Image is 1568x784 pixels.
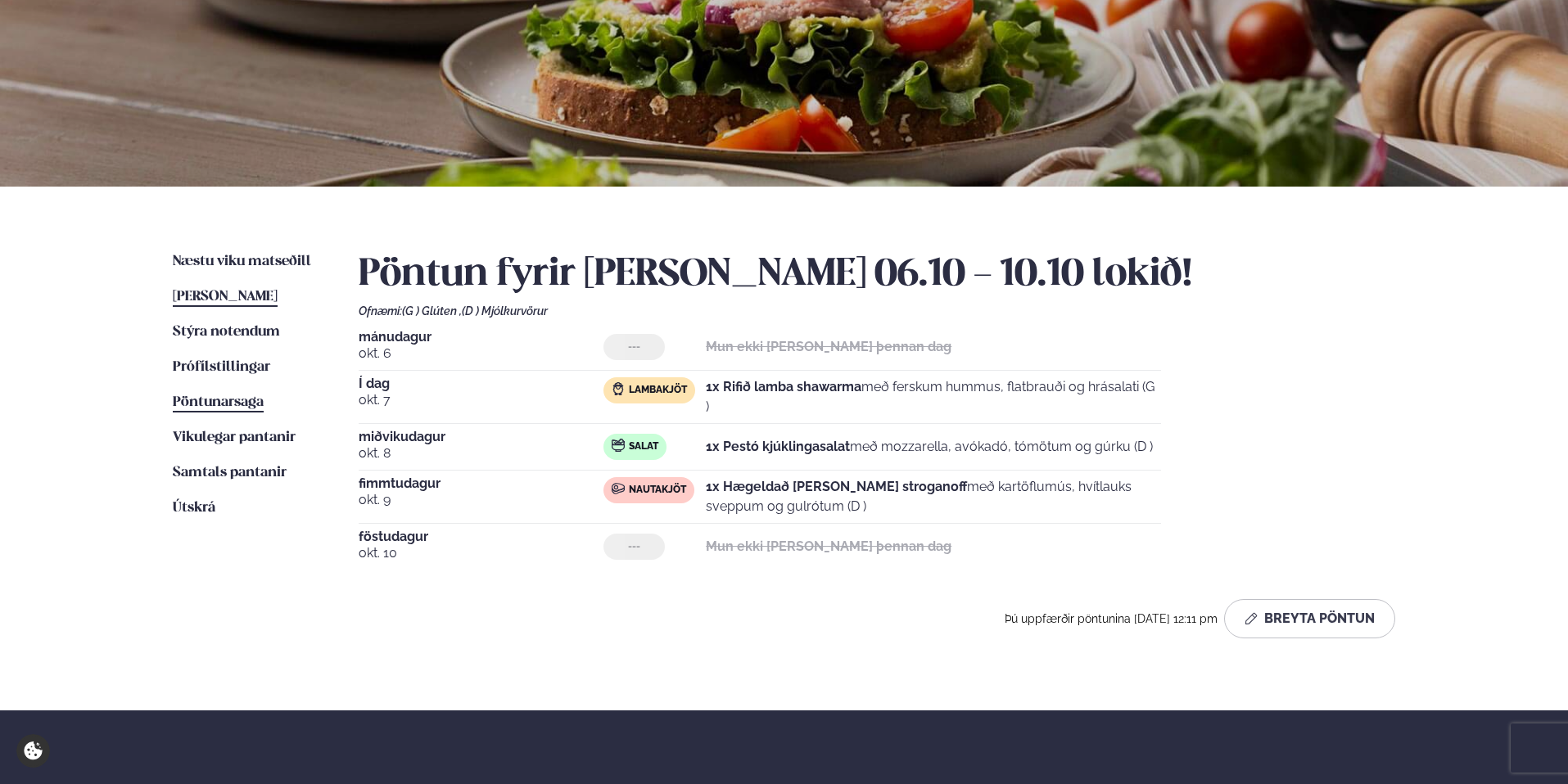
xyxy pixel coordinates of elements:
span: Prófílstillingar [173,360,270,374]
a: Útskrá [173,498,215,518]
p: með mozzarella, avókadó, tómötum og gúrku (D ) [706,437,1153,457]
a: Cookie settings [16,734,50,768]
a: Næstu viku matseðill [173,252,311,272]
button: Breyta Pöntun [1224,599,1395,638]
p: með ferskum hummus, flatbrauði og hrásalati (G ) [706,377,1161,417]
a: Vikulegar pantanir [173,428,296,448]
span: Stýra notendum [173,325,280,339]
span: (D ) Mjólkurvörur [462,304,548,318]
div: Ofnæmi: [359,304,1395,318]
a: Stýra notendum [173,322,280,342]
span: fimmtudagur [359,477,603,490]
span: okt. 10 [359,543,603,563]
img: salad.svg [612,439,625,452]
span: Pöntunarsaga [173,395,264,409]
strong: 1x Pestó kjúklingasalat [706,439,850,454]
span: Útskrá [173,501,215,515]
a: Pöntunarsaga [173,393,264,412]
span: Vikulegar pantanir [173,430,296,444]
img: beef.svg [612,482,625,495]
strong: 1x Hægeldað [PERSON_NAME] stroganoff [706,479,967,494]
span: Þú uppfærðir pöntunina [DATE] 12:11 pm [1005,612,1218,625]
span: föstudagur [359,530,603,543]
span: mánudagur [359,331,603,344]
span: (G ) Glúten , [402,304,462,318]
img: Lamb.svg [612,382,625,395]
span: --- [628,340,640,354]
p: með kartöflumús, hvítlauks sveppum og gulrótum (D ) [706,477,1161,516]
span: okt. 9 [359,490,603,510]
span: okt. 7 [359,390,603,410]
span: [PERSON_NAME] [173,290,278,304]
span: Í dag [359,377,603,390]
span: Samtals pantanir [173,466,287,480]
span: okt. 8 [359,444,603,463]
span: okt. 6 [359,344,603,363]
strong: Mun ekki [PERSON_NAME] þennan dag [706,538,951,554]
strong: 1x Rifið lamba shawarma [706,379,861,394]
a: Prófílstillingar [173,358,270,377]
span: --- [628,540,640,553]
span: Lambakjöt [629,384,687,397]
a: Samtals pantanir [173,463,287,483]
h2: Pöntun fyrir [PERSON_NAME] 06.10 - 10.10 lokið! [359,252,1395,298]
a: [PERSON_NAME] [173,287,278,307]
strong: Mun ekki [PERSON_NAME] þennan dag [706,339,951,354]
span: Nautakjöt [629,484,686,497]
span: miðvikudagur [359,430,603,444]
span: Salat [629,440,658,453]
span: Næstu viku matseðill [173,255,311,268]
